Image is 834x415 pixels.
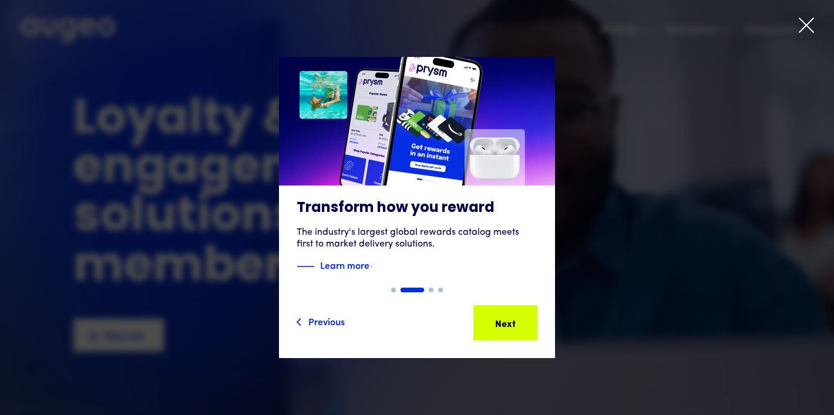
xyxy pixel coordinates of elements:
[391,288,396,292] div: Show slide 1 of 4
[429,288,433,292] div: Show slide 3 of 4
[473,305,537,340] a: Next
[438,288,443,292] div: Show slide 4 of 4
[401,288,424,292] div: Show slide 2 of 4
[320,258,369,271] strong: Learn more
[297,200,537,217] h3: Transform how you reward
[297,227,537,250] div: The industry's largest global rewards catalog meets first to market delivery solutions.
[297,259,314,274] img: Blue decorative line
[279,57,555,288] a: Transform how you rewardThe industry's largest global rewards catalog meets first to market deliv...
[308,314,345,328] div: Previous
[371,259,388,274] img: Blue text arrow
